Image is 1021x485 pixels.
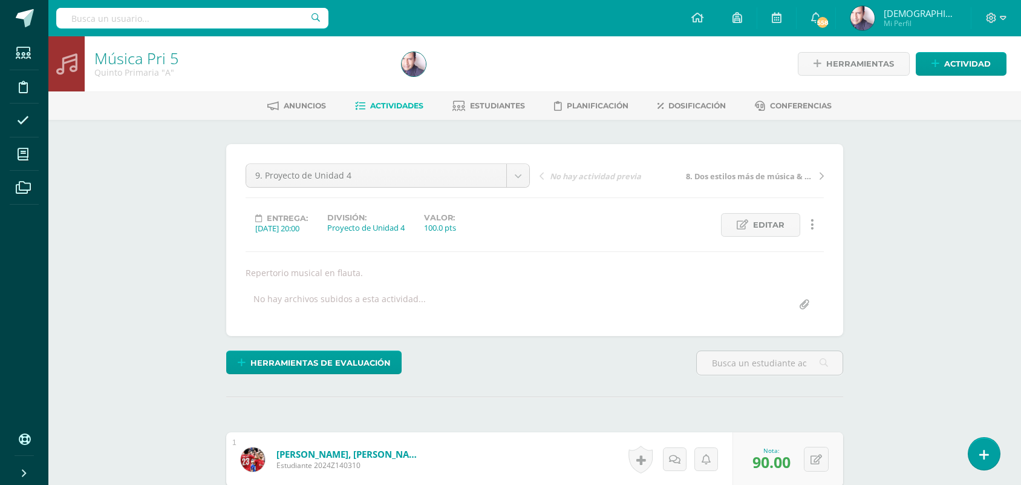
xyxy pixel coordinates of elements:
[944,53,991,75] span: Actividad
[470,101,525,110] span: Estudiantes
[94,50,387,67] h1: Música Pri 5
[884,18,956,28] span: Mi Perfil
[567,101,628,110] span: Planificación
[682,170,824,182] a: 8. Dos estilos más de música & Repaso de repertorio
[241,267,829,279] div: Repertorio musical en flauta.
[826,53,894,75] span: Herramientas
[916,52,1006,76] a: Actividad
[226,351,402,374] a: Herramientas de evaluación
[686,171,814,182] span: 8. Dos estilos más de música & Repaso de repertorio
[657,96,726,116] a: Dosificación
[770,101,832,110] span: Conferencias
[94,48,178,68] a: Música Pri 5
[327,222,405,233] div: Proyecto de Unidad 4
[276,448,422,460] a: [PERSON_NAME], [PERSON_NAME]
[284,101,326,110] span: Anuncios
[816,16,829,29] span: 558
[884,7,956,19] span: [DEMOGRAPHIC_DATA]
[327,213,405,222] label: División:
[424,222,456,233] div: 100.0 pts
[355,96,423,116] a: Actividades
[752,452,791,472] span: 90.00
[554,96,628,116] a: Planificación
[241,447,265,472] img: 68845917a4fd927e51224279cf1ee479.png
[668,101,726,110] span: Dosificación
[56,8,328,28] input: Busca un usuario...
[798,52,910,76] a: Herramientas
[267,96,326,116] a: Anuncios
[755,96,832,116] a: Conferencias
[94,67,387,78] div: Quinto Primaria 'A'
[424,213,456,222] label: Valor:
[752,446,791,455] div: Nota:
[550,171,641,182] span: No hay actividad previa
[753,214,785,236] span: Editar
[452,96,525,116] a: Estudiantes
[850,6,875,30] img: bb97c0accd75fe6aba3753b3e15f42da.png
[370,101,423,110] span: Actividades
[255,164,497,187] span: 9. Proyecto de Unidad 4
[697,351,843,375] input: Busca un estudiante aquí...
[267,214,308,223] span: Entrega:
[250,352,391,374] span: Herramientas de evaluación
[402,52,426,76] img: bb97c0accd75fe6aba3753b3e15f42da.png
[276,460,422,470] span: Estudiante 2024Z140310
[253,293,426,317] div: No hay archivos subidos a esta actividad...
[246,164,529,187] a: 9. Proyecto de Unidad 4
[255,223,308,234] div: [DATE] 20:00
